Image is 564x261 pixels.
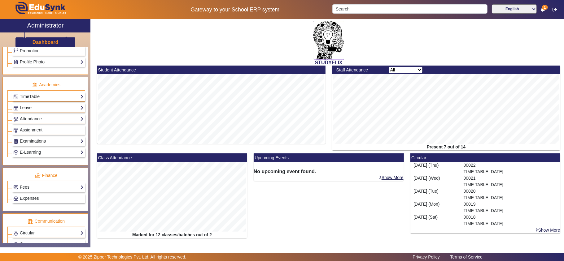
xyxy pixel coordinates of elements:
[410,201,461,214] div: [DATE] (Mon)
[460,214,560,227] div: 00018
[460,201,560,214] div: 00019
[7,218,85,225] p: Communication
[542,5,548,10] span: 1
[254,153,404,162] mat-card-header: Upcoming Events
[13,241,84,248] a: Query
[144,6,326,13] h5: Gateway to your School ERP system
[460,162,560,175] div: 00022
[332,144,561,150] div: Present 7 out of 14
[94,60,564,66] h2: STUDYFLIX
[0,19,90,32] a: Administrator
[14,242,18,247] img: Support-tickets.png
[20,127,42,132] span: Assignment
[13,126,84,134] a: Assignment
[97,232,247,238] div: Marked for 12 classes/batches out of 2
[464,169,557,175] p: TIME TABLE [DATE]
[20,242,32,246] span: Query
[32,39,59,45] a: Dashboard
[535,227,561,233] a: Show More
[78,254,186,260] p: © 2025 Zipper Technologies Pvt. Ltd. All rights reserved.
[13,195,84,202] a: Expenses
[460,188,560,201] div: 00020
[13,47,84,54] a: Promotion
[7,82,85,88] p: Academics
[33,39,59,45] h3: Dashboard
[410,153,561,162] mat-card-header: Circular
[410,188,461,201] div: [DATE] (Tue)
[447,253,486,261] a: Terms of Service
[97,66,326,74] mat-card-header: Student Attendance
[254,169,404,174] h6: No upcoming event found.
[27,22,64,29] h2: Administrator
[464,220,557,227] p: TIME TABLE [DATE]
[97,153,247,162] mat-card-header: Class Attendance
[35,173,41,178] img: finance.png
[464,195,557,201] p: TIME TABLE [DATE]
[7,172,85,179] p: Finance
[20,48,40,53] span: Promotion
[460,175,560,188] div: 00021
[410,162,461,175] div: [DATE] (Thu)
[14,49,18,53] img: Branchoperations.png
[20,196,39,201] span: Expenses
[313,21,344,60] img: 2da83ddf-6089-4dce-a9e2-416746467bdd
[14,196,18,201] img: Payroll.png
[464,182,557,188] p: TIME TABLE [DATE]
[410,175,461,188] div: [DATE] (Wed)
[32,82,37,88] img: academic.png
[14,128,18,133] img: Assignments.png
[28,219,33,224] img: communication.png
[378,175,404,180] a: Show More
[332,4,487,14] input: Search
[464,208,557,214] p: TIME TABLE [DATE]
[410,214,461,227] div: [DATE] (Sat)
[410,253,443,261] a: Privacy Policy
[333,67,385,73] div: Staff Attendance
